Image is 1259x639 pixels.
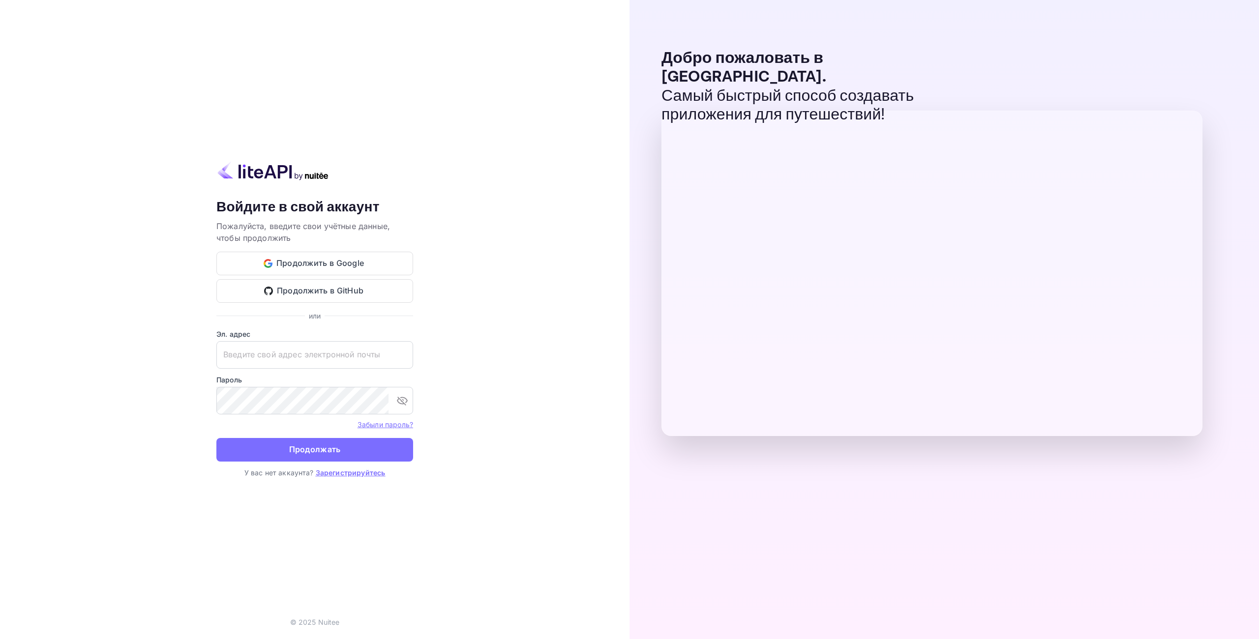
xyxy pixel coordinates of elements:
a: Забыли пароль? [358,419,413,429]
ya-tr-span: Добро пожаловать в [GEOGRAPHIC_DATA]. [661,48,826,87]
ya-tr-span: Эл. адрес [216,330,250,338]
img: Предварительный просмотр панели управления liteAPI [661,111,1202,436]
ya-tr-span: © 2025 Nuitee [290,618,340,626]
ya-tr-span: Продолжить в Google [276,257,364,270]
ya-tr-span: или [309,312,321,320]
ya-tr-span: Продолжать [289,443,341,456]
button: переключить видимость пароля [392,391,412,410]
ya-tr-span: Войдите в свой аккаунт [216,198,380,216]
ya-tr-span: У вас нет аккаунта? [244,468,314,477]
ya-tr-span: Самый быстрый способ создавать приложения для путешествий! [661,86,914,125]
ya-tr-span: Пароль [216,376,242,384]
img: liteapi [216,161,330,180]
button: Продолжать [216,438,413,462]
ya-tr-span: Пожалуйста, введите свои учётные данные, чтобы продолжить [216,221,390,243]
button: Продолжить в GitHub [216,279,413,303]
input: Введите свой адрес электронной почты [216,341,413,369]
button: Продолжить в Google [216,252,413,275]
ya-tr-span: Продолжить в GitHub [277,284,364,297]
ya-tr-span: Забыли пароль? [358,420,413,429]
a: Зарегистрируйтесь [316,468,386,477]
